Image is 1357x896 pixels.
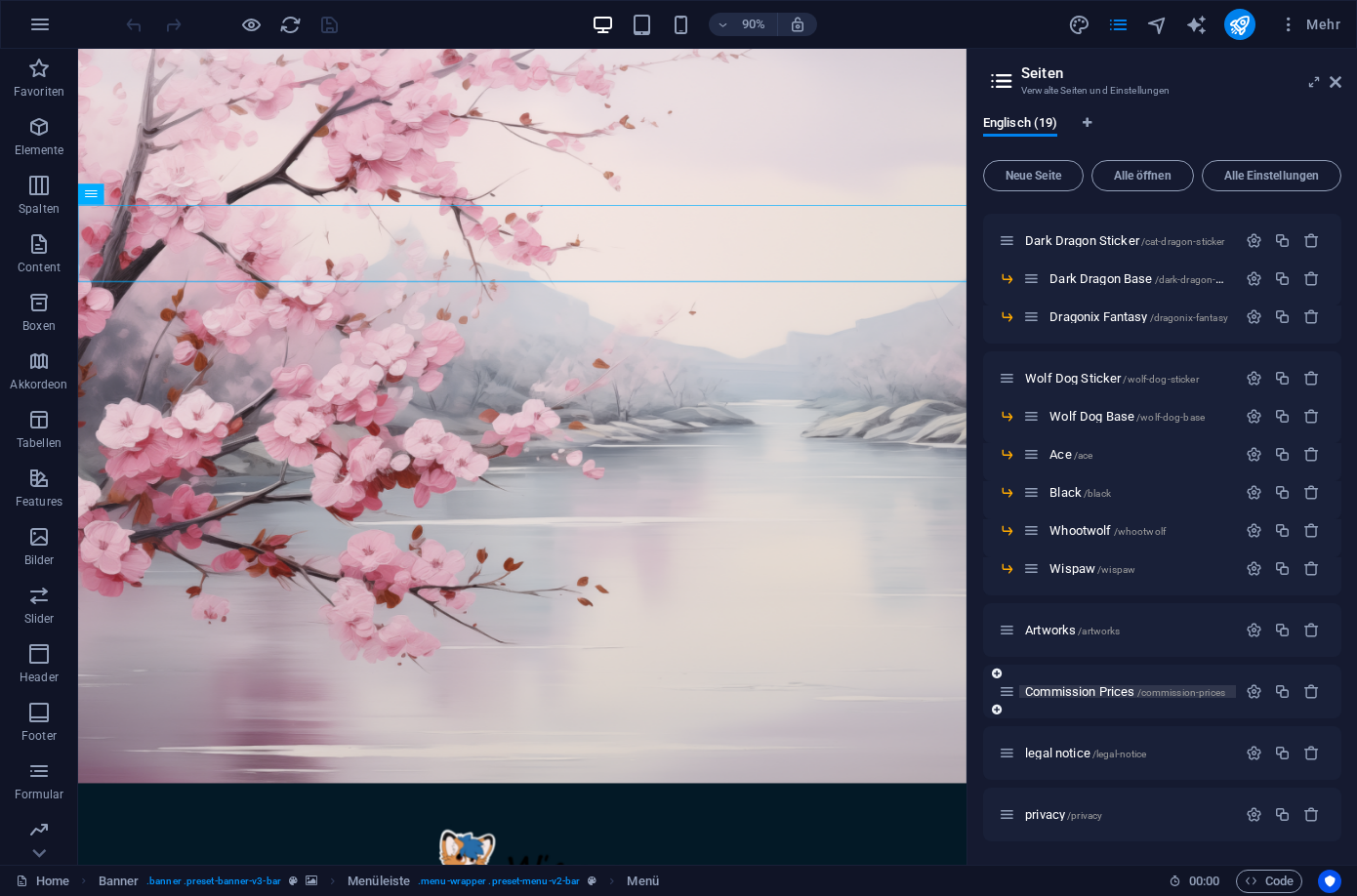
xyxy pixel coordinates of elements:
p: Boxen [22,318,56,334]
div: Entfernen [1303,484,1320,501]
i: Seite neu laden [279,14,302,36]
div: Einstellungen [1246,408,1262,425]
span: Klick, um Seite zu öffnen [1049,409,1205,424]
div: legal notice/legal-notice [1019,747,1236,759]
div: Einstellungen [1246,232,1262,249]
span: /dark-dragon-base [1155,274,1237,285]
span: Klick zum Auswählen. Doppelklick zum Bearbeiten [627,870,658,893]
div: Entfernen [1303,308,1320,325]
span: Englisch (19) [983,111,1057,139]
p: Slider [24,611,55,627]
button: Klicke hier, um den Vorschau-Modus zu verlassen [239,13,263,36]
span: Klick zum Auswählen. Doppelklick zum Bearbeiten [99,870,140,893]
div: Duplizieren [1274,522,1291,539]
div: Entfernen [1303,270,1320,287]
span: Alle Einstellungen [1211,170,1333,182]
span: /wolf-dog-sticker [1123,374,1198,385]
div: Black/black [1044,486,1236,499]
div: Duplizieren [1274,232,1291,249]
button: pages [1107,13,1131,36]
div: Einstellungen [1246,560,1262,577]
button: design [1068,13,1091,36]
h6: 90% [738,13,769,36]
span: Klick, um Seite zu öffnen [1025,623,1120,637]
span: /cat-dragon-sticker [1141,236,1225,247]
h3: Verwalte Seiten und Einstellungen [1021,82,1302,100]
div: Wispaw/wispaw [1044,562,1236,575]
div: Duplizieren [1274,484,1291,501]
span: /artworks [1078,626,1120,636]
div: Artworks/artworks [1019,624,1236,636]
div: Commission Prices/commission-prices [1019,685,1236,698]
p: Tabellen [17,435,62,451]
div: Dragonix Fantasy/dragonix-fantasy [1044,310,1236,323]
span: Alle öffnen [1100,170,1185,182]
span: Neue Seite [992,170,1075,182]
button: Neue Seite [983,160,1084,191]
div: Duplizieren [1274,408,1291,425]
span: /wispaw [1097,564,1135,575]
div: Duplizieren [1274,370,1291,387]
p: Header [20,670,59,685]
div: Einstellungen [1246,622,1262,638]
span: /legal-notice [1092,749,1147,759]
button: reload [278,13,302,36]
span: Klick, um Seite zu öffnen [1049,523,1166,538]
button: Alle öffnen [1091,160,1194,191]
div: Duplizieren [1274,308,1291,325]
div: Duplizieren [1274,446,1291,463]
i: Navigator [1146,14,1169,36]
div: Entfernen [1303,622,1320,638]
span: Mehr [1279,15,1340,34]
div: Entfernen [1303,408,1320,425]
div: Entfernen [1303,522,1320,539]
div: Entfernen [1303,683,1320,700]
i: Veröffentlichen [1228,14,1251,36]
div: Entfernen [1303,560,1320,577]
div: Einstellungen [1246,370,1262,387]
div: Ace/ace [1044,448,1236,461]
div: Duplizieren [1274,683,1291,700]
span: /ace [1074,450,1093,461]
div: Wolf Dog Base/wolf-dog-base [1044,410,1236,423]
div: Einstellungen [1246,308,1262,325]
span: Code [1245,870,1294,893]
div: Duplizieren [1274,806,1291,823]
div: Entfernen [1303,232,1320,249]
button: Usercentrics [1318,870,1341,893]
span: Klick, um Seite zu öffnen [1049,485,1111,500]
div: Entfernen [1303,745,1320,761]
p: Akkordeon [10,377,67,392]
i: Dieses Element ist ein anpassbares Preset [289,876,298,886]
button: navigator [1146,13,1170,36]
p: Footer [21,728,57,744]
span: /black [1084,488,1111,499]
div: Whootwolf/whootwolf [1044,524,1236,537]
div: Einstellungen [1246,522,1262,539]
span: Klick, um Seite zu öffnen [1025,371,1199,386]
button: Code [1236,870,1302,893]
div: Einstellungen [1246,270,1262,287]
span: Klick, um Seite zu öffnen [1049,561,1135,576]
div: Duplizieren [1274,270,1291,287]
i: Design (Strg+Alt+Y) [1068,14,1090,36]
span: /commission-prices [1137,687,1226,698]
div: Einstellungen [1246,745,1262,761]
button: publish [1224,9,1255,40]
div: Einstellungen [1246,484,1262,501]
i: Bei Größenänderung Zoomstufe automatisch an das gewählte Gerät anpassen. [789,16,806,33]
div: Dark Dragon Sticker/cat-dragon-sticker [1019,234,1236,247]
span: Dragonix Fantasy [1049,309,1228,324]
div: Dark Dragon Base/dark-dragon-base [1044,272,1236,285]
span: /dragonix-fantasy [1150,312,1228,323]
div: Duplizieren [1274,745,1291,761]
div: privacy/privacy [1019,808,1236,821]
div: Entfernen [1303,446,1320,463]
nav: breadcrumb [99,870,659,893]
i: Element verfügt über einen Hintergrund [306,876,317,886]
p: Favoriten [14,84,64,100]
p: Features [16,494,62,509]
p: Elemente [15,143,64,158]
span: Dark Dragon Base [1049,271,1237,286]
span: /privacy [1067,810,1102,821]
